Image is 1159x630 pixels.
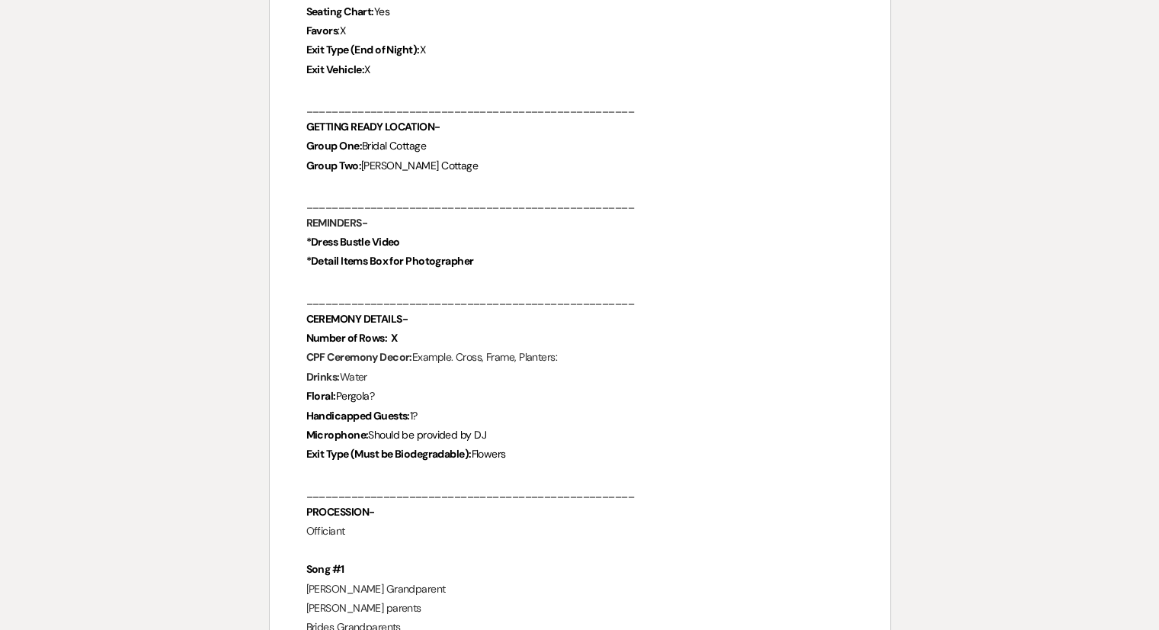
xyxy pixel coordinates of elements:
[306,370,340,384] strong: Drinks:
[306,24,338,37] strong: Favors
[471,446,505,460] span: Flowers
[410,408,418,422] span: 1?
[306,194,853,214] p: ___________________________________________________
[306,504,375,518] strong: PROCESSION-
[306,312,408,326] strong: CEREMONY DETAILS-
[362,139,426,153] span: Bridal Cottage
[306,483,853,502] p: ___________________________________________________
[306,561,344,575] strong: Song #1
[306,120,440,133] strong: GETTING READY LOCATION-
[306,331,398,345] strong: Number of Rows: X
[306,427,369,441] strong: Microphone:
[306,5,374,18] strong: Seating Chart:
[306,348,853,367] p: Example. Cross, Frame, Planters:
[306,291,853,310] p: ___________________________________________________
[306,43,420,56] strong: Exit Type (End of Night):
[364,63,370,76] span: X
[306,521,853,540] p: Officiant
[306,216,367,230] strong: REMINDERS-
[306,235,400,249] strong: *Dress Bustle Video
[306,350,412,364] strong: CPF Ceremony Decor:
[306,63,365,76] strong: Exit Vehicle:
[361,159,478,172] span: [PERSON_NAME] Cottage
[420,43,425,56] span: X
[306,408,410,422] strong: Handicapped Guests:
[306,389,336,403] strong: Floral:
[368,427,486,441] span: Should be provided by DJ
[306,579,853,598] p: [PERSON_NAME] Grandparent
[336,389,375,403] span: Pergola?
[306,139,362,153] strong: Group One:
[306,598,853,617] p: [PERSON_NAME] parents
[306,368,853,387] p: Water
[306,159,361,172] strong: Group Two:
[306,98,853,117] p: ___________________________________________________
[338,24,345,37] span: :X
[306,446,472,460] strong: Exit Type (Must be Biodegradable):
[306,254,474,268] strong: *Detail Items Box for Photographer
[374,5,389,18] span: Yes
